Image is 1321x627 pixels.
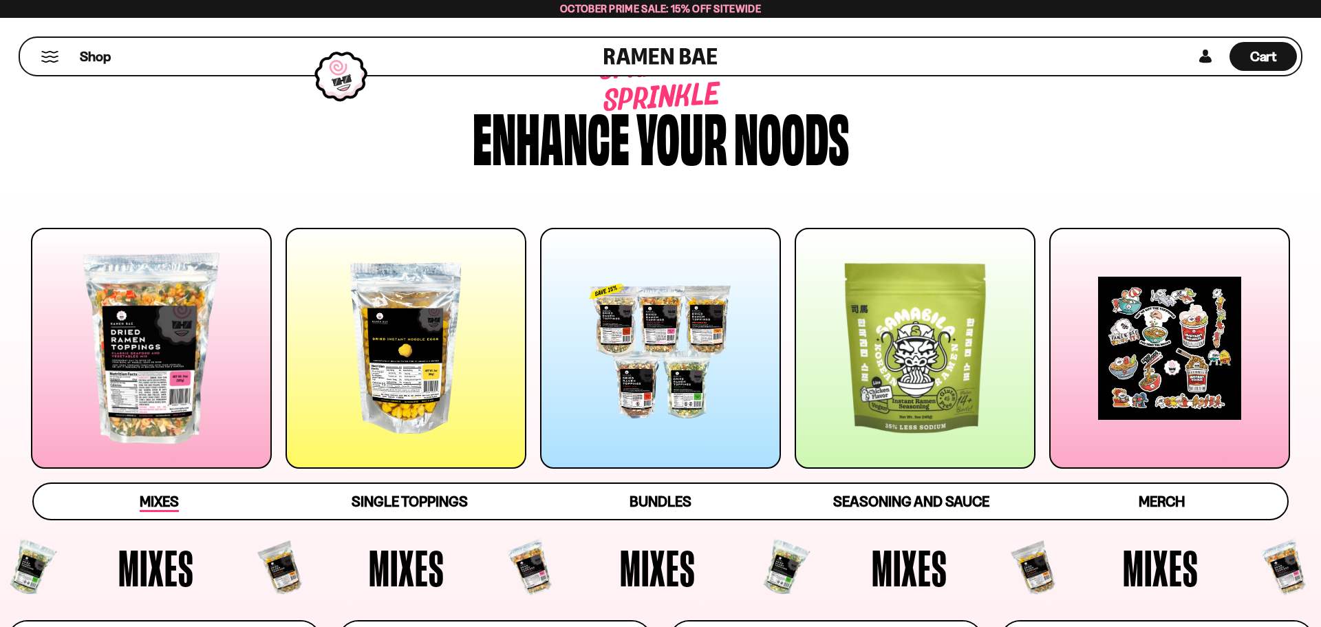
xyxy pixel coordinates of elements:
div: noods [734,103,849,168]
span: Cart [1250,48,1277,65]
div: Cart [1229,38,1297,75]
span: October Prime Sale: 15% off Sitewide [560,2,761,15]
button: Mobile Menu Trigger [41,51,59,63]
a: Single Toppings [284,484,535,519]
span: Mixes [369,542,444,593]
a: Shop [80,42,111,71]
span: Shop [80,47,111,66]
div: Enhance [473,103,630,168]
span: Mixes [620,542,696,593]
span: Seasoning and Sauce [833,493,989,510]
a: Merch [1037,484,1287,519]
span: Bundles [630,493,691,510]
span: Mixes [118,542,194,593]
div: your [636,103,727,168]
span: Mixes [872,542,947,593]
a: Mixes [34,484,284,519]
a: Seasoning and Sauce [786,484,1036,519]
span: Single Toppings [352,493,468,510]
span: Merch [1139,493,1185,510]
span: Mixes [140,493,179,512]
a: Bundles [535,484,786,519]
span: Mixes [1123,542,1199,593]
